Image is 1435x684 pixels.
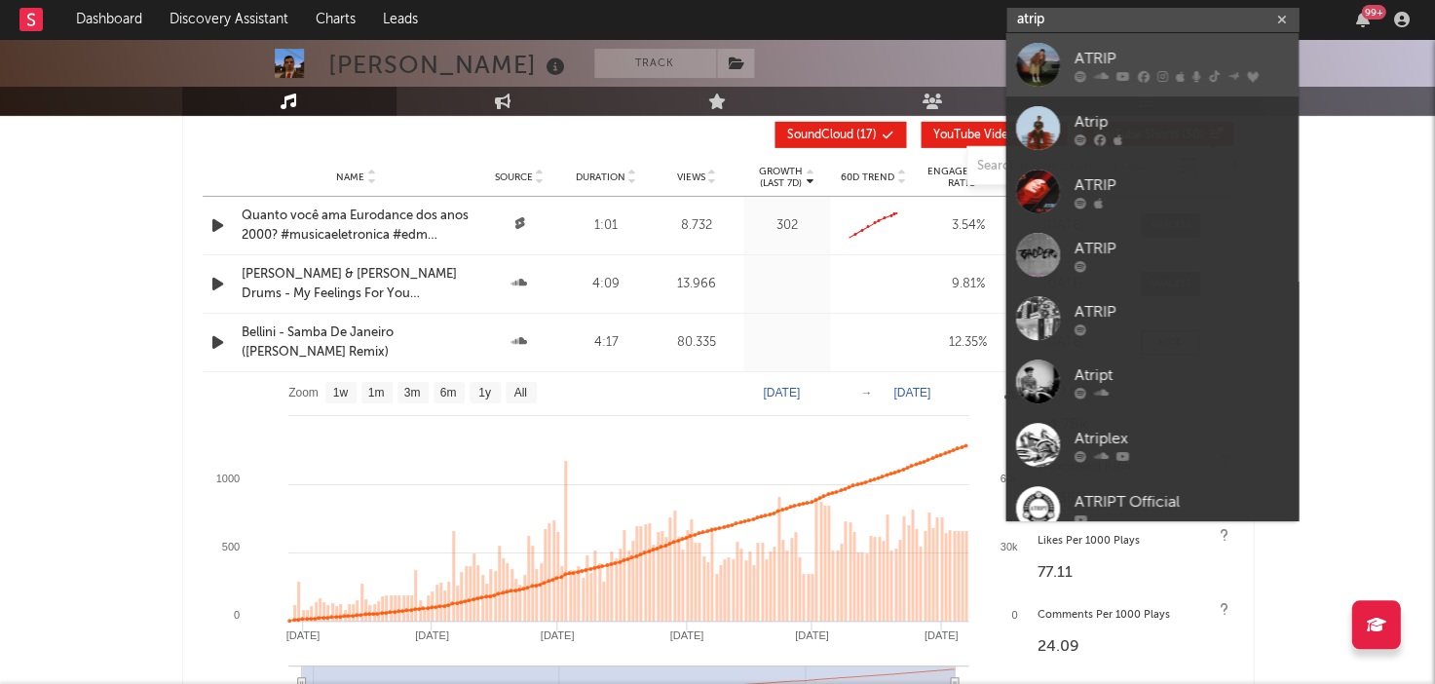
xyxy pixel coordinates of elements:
div: Atrip [1074,110,1288,133]
div: ATRIP [1074,300,1288,323]
div: 9.81 % [922,275,1014,294]
text: 0 [1010,609,1016,621]
text: 1m [367,386,384,399]
text: 1y [478,386,491,399]
div: ATRIP [1074,173,1288,197]
div: ATRIP [1074,47,1288,70]
text: All [513,386,526,399]
div: 99 + [1361,5,1385,19]
div: 1:01 [568,216,645,236]
button: YouTube Videos(6) [921,122,1067,148]
text: Zoom [288,386,319,399]
button: 99+ [1355,12,1369,27]
a: ATRIPT Official [1005,476,1298,540]
div: [PERSON_NAME] [328,49,570,81]
div: 4:09 [568,275,645,294]
text: [DATE] [669,629,703,641]
div: 8.732 [654,216,738,236]
text: [DATE] [893,386,930,399]
a: Atript [1005,350,1298,413]
text: 500 [221,541,239,552]
div: 13.966 [654,275,738,294]
a: ATRIP [1005,286,1298,350]
span: ( 17 ) [787,130,877,141]
text: [DATE] [794,629,828,641]
span: SoundCloud [787,130,853,141]
button: SoundCloud(17) [774,122,906,148]
div: 302 [748,216,825,236]
a: Bellini - Samba De Janeiro ([PERSON_NAME] Remix) [242,323,472,361]
a: Atriplex [1005,413,1298,476]
span: YouTube Videos [933,130,1020,141]
div: 24.09 [1037,635,1224,659]
text: 3m [403,386,420,399]
text: [DATE] [415,629,449,641]
text: 30k [1000,541,1017,552]
div: Likes Per 1000 Plays [1037,530,1224,553]
text: [DATE] [924,629,958,641]
input: Search by song name or URL [967,159,1173,174]
div: 12.35 % [922,333,1014,353]
div: ATRIP [1074,237,1288,260]
div: 77.11 [1037,561,1224,585]
a: ATRIP [1005,223,1298,286]
div: 80.335 [654,333,738,353]
input: Search for artists [1006,8,1299,32]
text: 60k [1000,473,1017,484]
text: 0 [233,609,239,621]
a: [PERSON_NAME] & [PERSON_NAME] Drums - My Feelings For You ([PERSON_NAME] Remix) [242,265,472,303]
div: Atript [1074,363,1288,387]
a: Atrip [1005,96,1298,160]
div: 3.54 % [922,216,1014,236]
span: ( 6 ) [933,130,1038,141]
div: 4:17 [568,333,645,353]
div: ATRIPT Official [1074,490,1288,513]
text: 1000 [215,473,239,484]
text: → [860,386,872,399]
text: 1w [332,386,348,399]
text: [DATE] [285,629,320,641]
text: [DATE] [763,386,800,399]
div: Comments Per 1000 Plays [1037,604,1224,627]
button: Track [594,49,716,78]
a: Quanto você ama Eurodance dos anos 2000? #musicaeletronica #edm #eurodance #tomorrowland #mashup [242,207,472,245]
a: ATRIP [1005,160,1298,223]
a: ATRIP [1005,33,1298,96]
div: Atriplex [1074,427,1288,450]
text: 6m [439,386,456,399]
text: [DATE] [540,629,574,641]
